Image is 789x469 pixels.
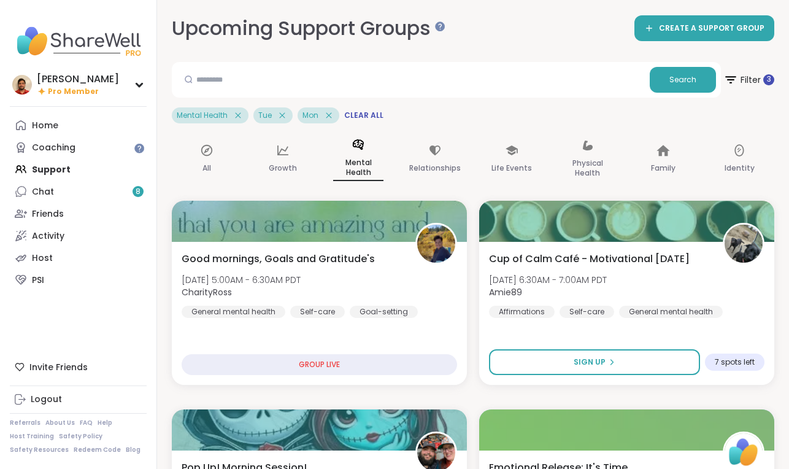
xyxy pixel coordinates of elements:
b: CharityRoss [182,286,232,298]
a: Activity [10,225,147,247]
a: Host Training [10,432,54,441]
div: Friends [32,208,64,220]
img: ShareWell Nav Logo [10,20,147,63]
div: [PERSON_NAME] [37,72,119,86]
iframe: Spotlight [435,21,445,31]
img: Billy [12,75,32,95]
a: Redeem Code [74,446,121,454]
p: All [202,161,211,176]
div: GROUP LIVE [182,354,457,375]
a: About Us [45,419,75,427]
span: 8 [136,187,140,197]
div: General mental health [182,306,285,318]
a: Blog [126,446,140,454]
span: [DATE] 5:00AM - 6:30AM PDT [182,274,301,286]
a: Referrals [10,419,40,427]
a: Safety Resources [10,446,69,454]
span: Good mornings, Goals and Gratitude's [182,252,375,266]
a: Home [10,114,147,136]
a: Logout [10,389,147,411]
p: Growth [269,161,297,176]
a: Help [98,419,112,427]
div: Host [32,252,53,265]
div: PSI [32,274,44,287]
img: CharityRoss [417,225,455,263]
a: PSI [10,269,147,291]
span: Tue [258,110,272,120]
span: Mental Health [177,110,228,120]
a: Friends [10,203,147,225]
a: Coaching [10,136,147,158]
a: Chat8 [10,180,147,203]
div: Goal-setting [350,306,418,318]
h2: Upcoming Support Groups [172,15,441,42]
span: Mon [302,110,318,120]
div: Activity [32,230,64,242]
a: FAQ [80,419,93,427]
div: Home [32,120,58,132]
div: Logout [31,393,62,406]
p: Relationships [409,161,461,176]
a: Host [10,247,147,269]
a: Safety Policy [59,432,102,441]
iframe: Spotlight [134,144,144,153]
div: Invite Friends [10,356,147,378]
span: Clear All [344,110,383,120]
span: Pro Member [48,87,99,97]
p: Mental Health [333,155,383,181]
div: Coaching [32,142,75,154]
div: Chat [32,186,54,198]
div: Self-care [290,306,345,318]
